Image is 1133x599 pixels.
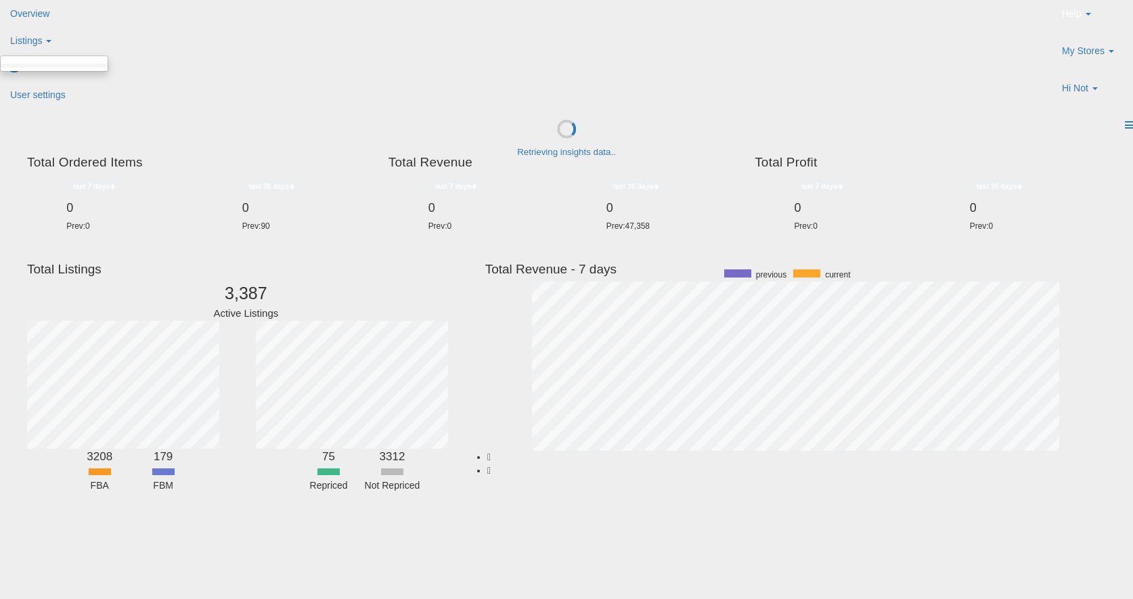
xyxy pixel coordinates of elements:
span: Listings [10,35,42,46]
div: FBM [133,479,194,492]
span: Prev: 0 [794,221,817,231]
span: Prev: 0 [66,221,89,231]
div: FBA [69,479,130,492]
span: Prev: 0 [428,221,451,231]
label: last 30 days [242,179,303,193]
span: Hi Not [1062,81,1088,95]
div: 0 [428,201,556,215]
span: Help [1062,7,1082,20]
div: 0 [794,201,920,215]
p: 3,387 [212,281,280,307]
label: last 7 days [66,179,123,193]
h3: Total Revenue - 7 days [485,264,1106,274]
span: Active Listings [213,307,278,319]
b: 3208 [87,450,112,463]
b: 179 [154,450,173,463]
div: 0 [606,201,734,215]
div: 0 [242,201,368,215]
span: current [825,269,850,281]
span: Prev: 0 [970,221,993,231]
div: 0 [66,201,192,215]
div: Repriced [298,479,359,492]
label: last 7 days [794,179,850,193]
a: Hi Not [1052,74,1133,112]
b: 75 [322,450,335,463]
span: previous [756,269,786,281]
h3: Total Ordered Items [27,153,378,172]
span: Overview [10,8,49,19]
label: last 7 days [428,179,485,193]
label: last 30 days [606,179,667,193]
span: Prev: 90 [242,221,270,231]
a: My Stores [1052,37,1133,74]
h3: Total Listings [27,264,465,274]
span: Prev: 47,358 [606,221,650,231]
h3: Total Revenue [388,153,745,172]
label: last 30 days [970,179,1030,193]
div: 0 [970,201,1096,215]
div: Not Repriced [361,479,422,492]
div: Retrieving insights data.. [517,146,616,159]
span: My Stores [1062,44,1105,58]
b: 3312 [380,450,405,463]
h3: Total Profit [755,153,1106,172]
